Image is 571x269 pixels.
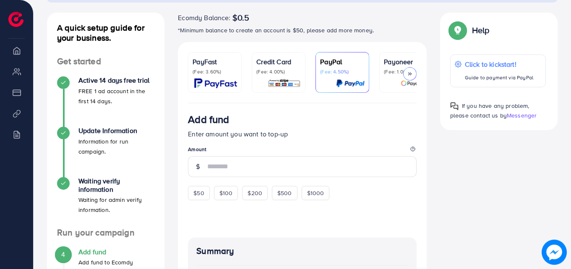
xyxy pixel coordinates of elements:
[188,113,229,125] h3: Add fund
[277,189,292,197] span: $500
[542,240,567,265] img: image
[8,12,23,27] img: logo
[450,102,529,120] span: If you have any problem, please contact us by
[78,136,154,157] p: Information for run campaign.
[232,13,250,23] span: $0.5
[193,189,204,197] span: $50
[47,127,164,177] li: Update Information
[188,146,417,156] legend: Amount
[194,78,237,88] img: card
[450,23,465,38] img: Popup guide
[188,129,417,139] p: Enter amount you want to top-up
[472,25,490,35] p: Help
[47,56,164,67] h4: Get started
[61,250,65,259] span: 4
[193,68,237,75] p: (Fee: 3.60%)
[256,68,301,75] p: (Fee: 4.00%)
[78,86,154,106] p: FREE 1 ad account in the first 14 days.
[78,177,154,193] h4: Waiting verify information
[178,13,230,23] span: Ecomdy Balance:
[47,177,164,227] li: Waiting verify information
[450,102,459,110] img: Popup guide
[320,57,365,67] p: PayPal
[196,246,408,256] h4: Summary
[47,227,164,238] h4: Run your campaign
[465,59,533,69] p: Click to kickstart!
[47,23,164,43] h4: A quick setup guide for your business.
[401,78,428,88] img: card
[78,127,154,135] h4: Update Information
[178,25,427,35] p: *Minimum balance to create an account is $50, please add more money.
[384,68,428,75] p: (Fee: 1.00%)
[219,189,233,197] span: $100
[465,73,533,83] p: Guide to payment via PayPal
[307,189,324,197] span: $1000
[256,57,301,67] p: Credit Card
[336,78,365,88] img: card
[47,76,164,127] li: Active 14 days free trial
[507,111,537,120] span: Messenger
[193,57,237,67] p: PayFast
[320,68,365,75] p: (Fee: 4.50%)
[78,76,154,84] h4: Active 14 days free trial
[78,195,154,215] p: Waiting for admin verify information.
[268,78,301,88] img: card
[248,189,262,197] span: $200
[384,57,428,67] p: Payoneer
[78,248,154,256] h4: Add fund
